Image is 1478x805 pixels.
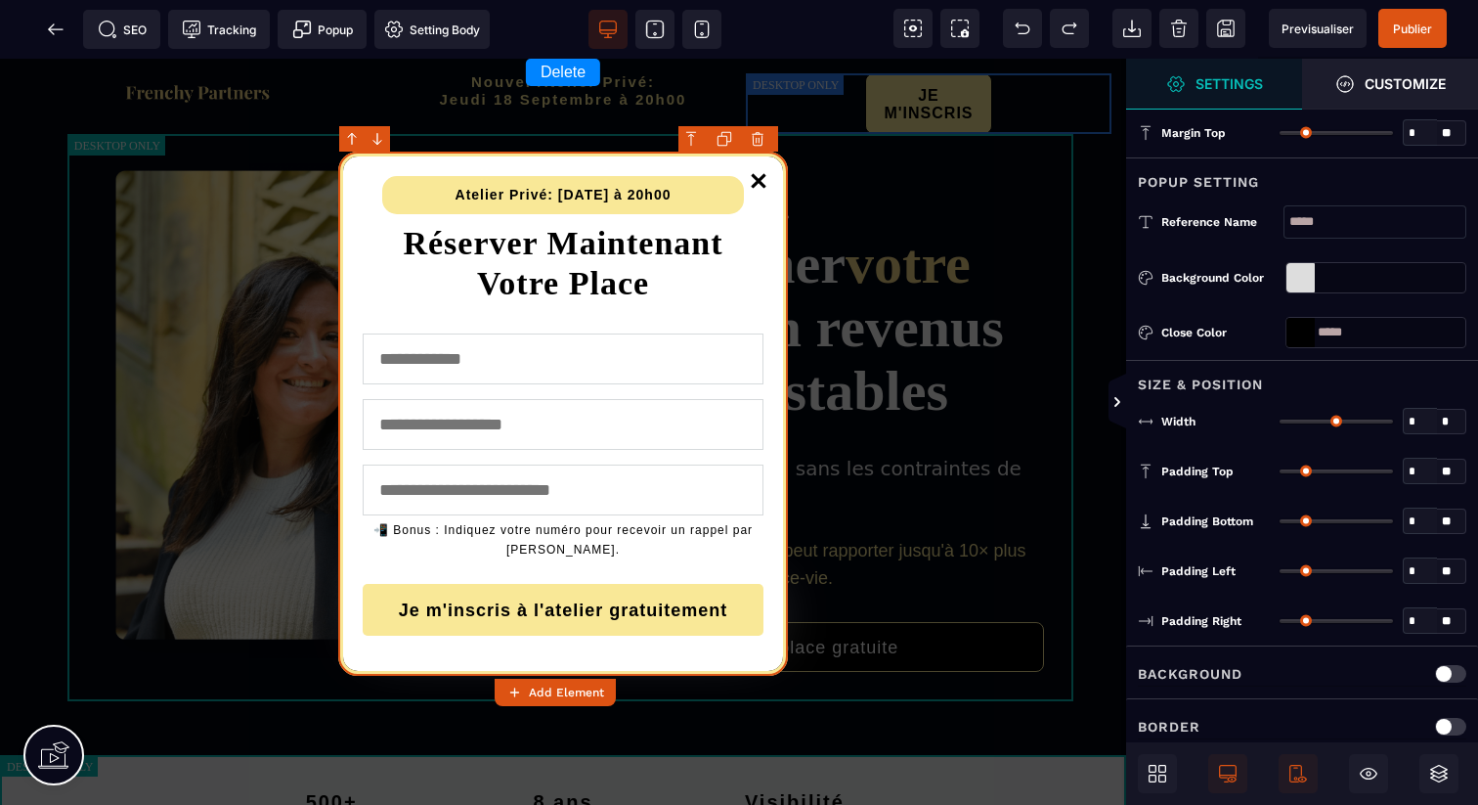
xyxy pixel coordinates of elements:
span: Publier [1393,22,1432,36]
span: Open Blocks [1138,754,1177,793]
span: SEO [98,20,147,39]
button: Add Element [495,679,616,706]
span: Padding Right [1161,613,1241,629]
span: Desktop Only [1208,754,1247,793]
div: Close Color [1161,323,1278,342]
a: Close [739,103,778,146]
span: Settings [1126,59,1302,110]
span: Screenshot [940,9,979,48]
span: Hide/Show Block [1349,754,1388,793]
div: Reference name [1161,212,1283,232]
div: 📲 Bonus : Indiquez votre numéro pour recevoir un rappel par [PERSON_NAME]. [363,462,764,501]
text: Atelier Privé: [DATE] à 20h00 [382,117,744,156]
div: Background Color [1161,268,1278,288]
span: Width [1161,414,1195,429]
button: Je m'inscris à l'atelier gratuitement [363,525,764,577]
span: Open Style Manager [1302,59,1478,110]
span: Setting Body [384,20,480,39]
span: Margin Top [1161,125,1226,141]
span: Open Layers [1419,754,1458,793]
strong: Add Element [529,686,604,699]
h1: Réserver Maintenant Votre Place [363,156,764,255]
span: Mobile Only [1279,754,1318,793]
p: Border [1138,715,1200,738]
p: Background [1138,662,1242,686]
div: Size & Position [1126,360,1478,396]
span: Padding Top [1161,464,1234,479]
span: Previsualiser [1282,22,1354,36]
span: Popup [292,20,353,39]
span: Padding Left [1161,563,1236,579]
span: Preview [1269,9,1367,48]
span: Padding Bottom [1161,514,1253,529]
span: Tracking [182,20,256,39]
span: View components [893,9,933,48]
div: Popup Setting [1126,157,1478,194]
strong: Customize [1365,76,1446,91]
strong: Settings [1195,76,1263,91]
